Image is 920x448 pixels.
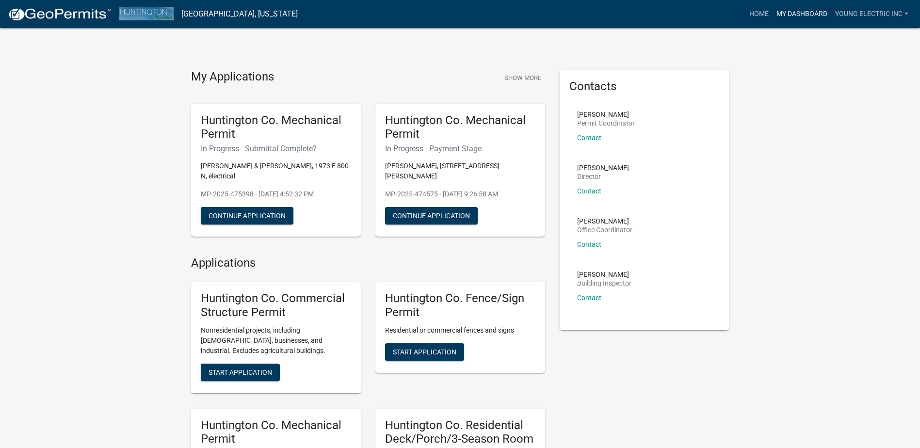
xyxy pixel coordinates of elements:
h5: Contacts [569,80,720,94]
p: Building Inspector [577,280,631,287]
h4: Applications [191,256,545,270]
a: Home [745,5,773,23]
span: Start Application [209,368,272,376]
p: [PERSON_NAME], [STREET_ADDRESS][PERSON_NAME] [385,161,535,181]
p: MP-2025-474575 - [DATE] 9:26:58 AM [385,189,535,199]
img: Huntington County, Indiana [119,7,174,20]
h5: Huntington Co. Mechanical Permit [201,418,351,447]
p: MP-2025-475398 - [DATE] 4:52:32 PM [201,189,351,199]
p: Nonresidential projects, including [DEMOGRAPHIC_DATA], businesses, and industrial. Excludes agric... [201,325,351,356]
p: Office Coordinator [577,226,632,233]
p: [PERSON_NAME] [577,218,632,224]
button: Continue Application [385,207,478,224]
span: Start Application [393,348,456,355]
a: Contact [577,187,601,195]
p: [PERSON_NAME] [577,111,635,118]
p: [PERSON_NAME] & [PERSON_NAME], 1973 E 800 N, electrical [201,161,351,181]
button: Continue Application [201,207,293,224]
h5: Huntington Co. Mechanical Permit [385,113,535,142]
p: Residential or commercial fences and signs [385,325,535,336]
h5: Huntington Co. Commercial Structure Permit [201,291,351,320]
h5: Huntington Co. Mechanical Permit [201,113,351,142]
a: [GEOGRAPHIC_DATA], [US_STATE] [181,6,298,22]
p: [PERSON_NAME] [577,271,631,278]
button: Show More [500,70,545,86]
p: Director [577,173,629,180]
h5: Huntington Co. Fence/Sign Permit [385,291,535,320]
a: Contact [577,134,601,142]
a: Contact [577,294,601,302]
h6: In Progress - Payment Stage [385,144,535,153]
p: [PERSON_NAME] [577,164,629,171]
h6: In Progress - Submittal Complete? [201,144,351,153]
button: Start Application [201,364,280,381]
a: Contact [577,240,601,248]
h4: My Applications [191,70,274,84]
a: My Dashboard [773,5,831,23]
p: Permit Coordinator [577,120,635,127]
a: Young electric inc [831,5,912,23]
button: Start Application [385,343,464,361]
